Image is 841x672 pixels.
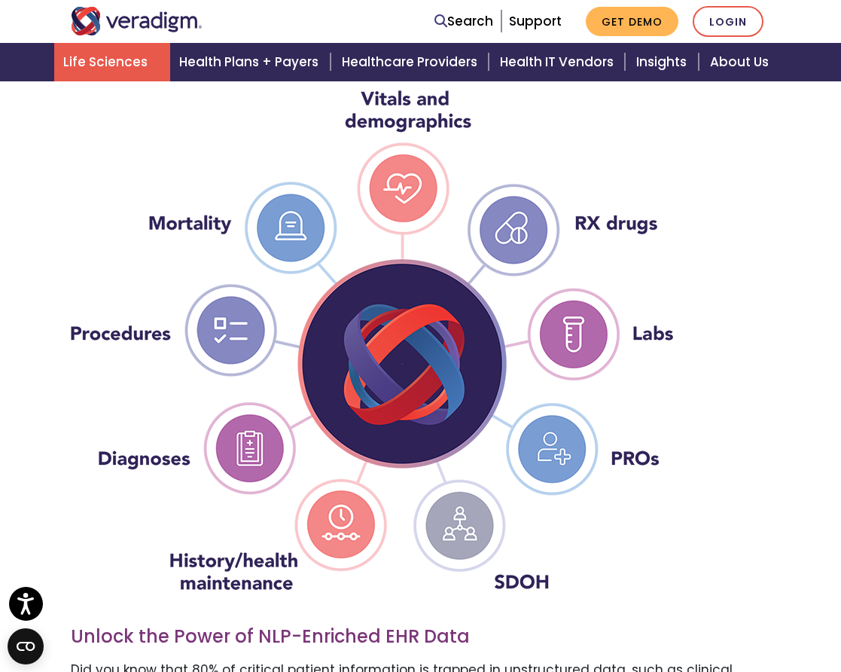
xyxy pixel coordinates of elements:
[170,43,332,81] a: Health Plans + Payers
[693,6,763,37] a: Login
[71,626,771,648] h3: Unlock the Power of NLP-Enriched EHR Data
[509,12,562,30] a: Support
[71,7,203,35] img: Veradigm logo
[627,43,700,81] a: Insights
[701,43,787,81] a: About Us
[333,43,491,81] a: Healthcare Providers
[71,90,673,608] img: Clinical Insights
[434,11,493,32] a: Search
[8,628,44,664] button: Open CMP widget
[586,7,678,36] a: Get Demo
[552,564,823,654] iframe: Drift Chat Widget
[491,43,627,81] a: Health IT Vendors
[54,43,170,81] a: Life Sciences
